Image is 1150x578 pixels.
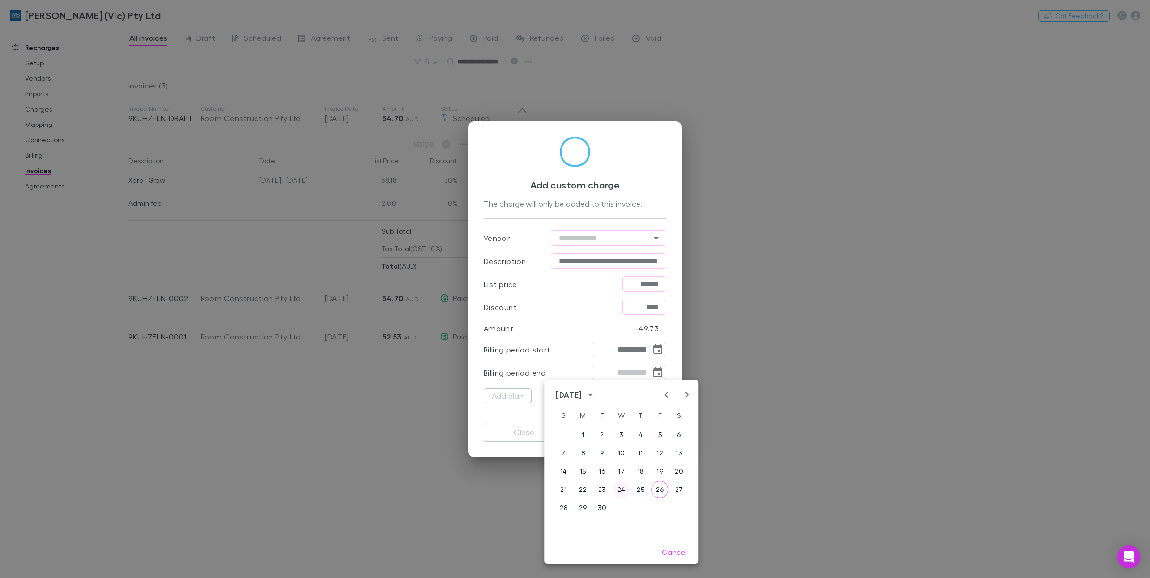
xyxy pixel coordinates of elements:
[484,323,513,334] p: Amount
[670,426,688,443] button: 6
[555,444,572,462] button: 7
[484,344,550,355] p: Billing period start
[484,198,666,211] div: The charge will only be added to this invoice.
[484,367,546,378] p: Billing period end
[574,499,591,516] button: 29
[661,389,672,401] button: Previous month
[556,389,582,401] div: [DATE]
[670,481,688,498] button: 27
[651,343,664,356] button: Choose date, selected date is Sep 24, 2025
[670,406,688,425] span: Saturday
[593,481,611,498] button: 23
[613,406,630,425] span: Wednesday
[670,463,688,480] button: 20
[613,463,630,480] button: 17
[593,426,611,443] button: 2
[632,463,649,480] button: 18
[593,444,611,462] button: 9
[484,179,666,190] h3: Add custom charge
[651,444,668,462] button: 12
[574,426,591,443] button: 1
[484,232,510,244] p: Vendor
[585,389,596,401] button: calendar view is open, switch to year view
[613,426,630,443] button: 3
[574,444,591,462] button: 8
[632,444,649,462] button: 11
[574,481,591,498] button: 22
[593,499,611,516] button: 30
[593,463,611,480] button: 16
[574,406,591,425] span: Monday
[593,406,611,425] span: Tuesday
[651,406,668,425] span: Friday
[632,481,649,498] button: 25
[555,406,572,425] span: Sunday
[555,463,572,480] button: 14
[654,544,694,560] button: Cancel
[651,463,668,480] button: 19
[555,499,572,516] button: 28
[484,255,526,267] p: Description
[484,423,564,442] button: Close
[651,481,668,498] button: 26
[681,389,692,401] button: Next month
[650,231,663,245] button: Open
[636,323,659,334] p: -49.73
[632,406,649,425] span: Thursday
[484,388,532,403] button: Add plan
[484,302,517,313] p: Discount
[1117,545,1140,568] div: Open Intercom Messenger
[484,278,517,290] p: List price
[670,444,688,462] button: 13
[651,426,668,443] button: 5
[574,463,591,480] button: 15
[632,426,649,443] button: 4
[555,481,572,498] button: 21
[613,444,630,462] button: 10
[651,366,664,379] button: Choose date
[613,481,630,498] button: 24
